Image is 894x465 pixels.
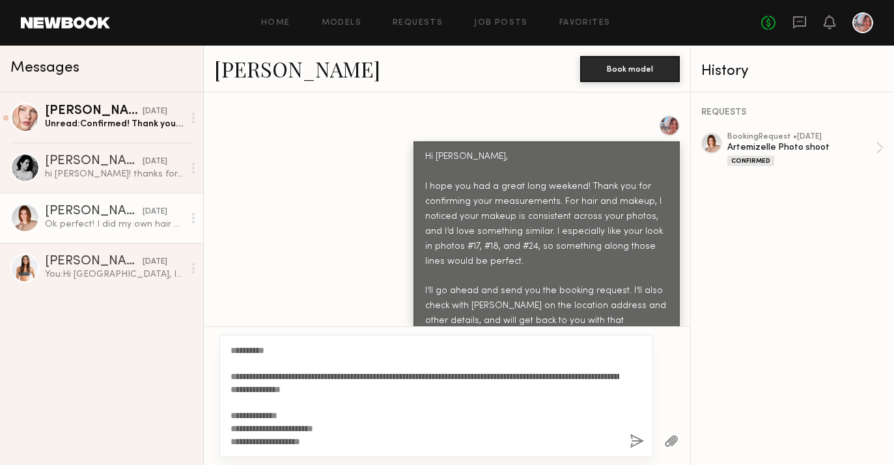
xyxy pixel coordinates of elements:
div: [PERSON_NAME] [45,255,143,268]
div: booking Request • [DATE] [727,133,876,141]
a: Book model [580,63,680,74]
button: Book model [580,56,680,82]
div: [DATE] [143,206,167,218]
div: [DATE] [143,106,167,118]
div: Unread: Confirmed! Thank you so much!! [45,118,184,130]
div: You: Hi [GEOGRAPHIC_DATA], I hope you had a good long weekend! I just wanted to follow up and con... [45,268,184,281]
div: [DATE] [143,156,167,168]
div: [DATE] [143,256,167,268]
div: hi [PERSON_NAME]! thanks for your message I would love to work on this shoot with you and your team [45,168,184,180]
a: [PERSON_NAME] [214,55,380,83]
span: Messages [10,61,79,76]
a: bookingRequest •[DATE]Artemizelle Photo shootConfirmed [727,133,884,166]
div: History [701,64,884,79]
div: REQUESTS [701,108,884,117]
a: Job Posts [474,19,528,27]
div: [PERSON_NAME] [45,205,143,218]
a: Favorites [559,19,611,27]
div: Artemizelle Photo shoot [727,141,876,154]
a: Models [322,19,361,27]
a: Requests [393,19,443,27]
div: Ok perfect! I did my own hair and makeup for those images so will do the same:) look forward to w... [45,218,184,231]
a: Home [261,19,290,27]
div: Confirmed [727,156,774,166]
div: [PERSON_NAME] [45,155,143,168]
div: Hi [PERSON_NAME], I hope you had a great long weekend! Thank you for confirming your measurements... [425,150,668,389]
div: [PERSON_NAME] [45,105,143,118]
